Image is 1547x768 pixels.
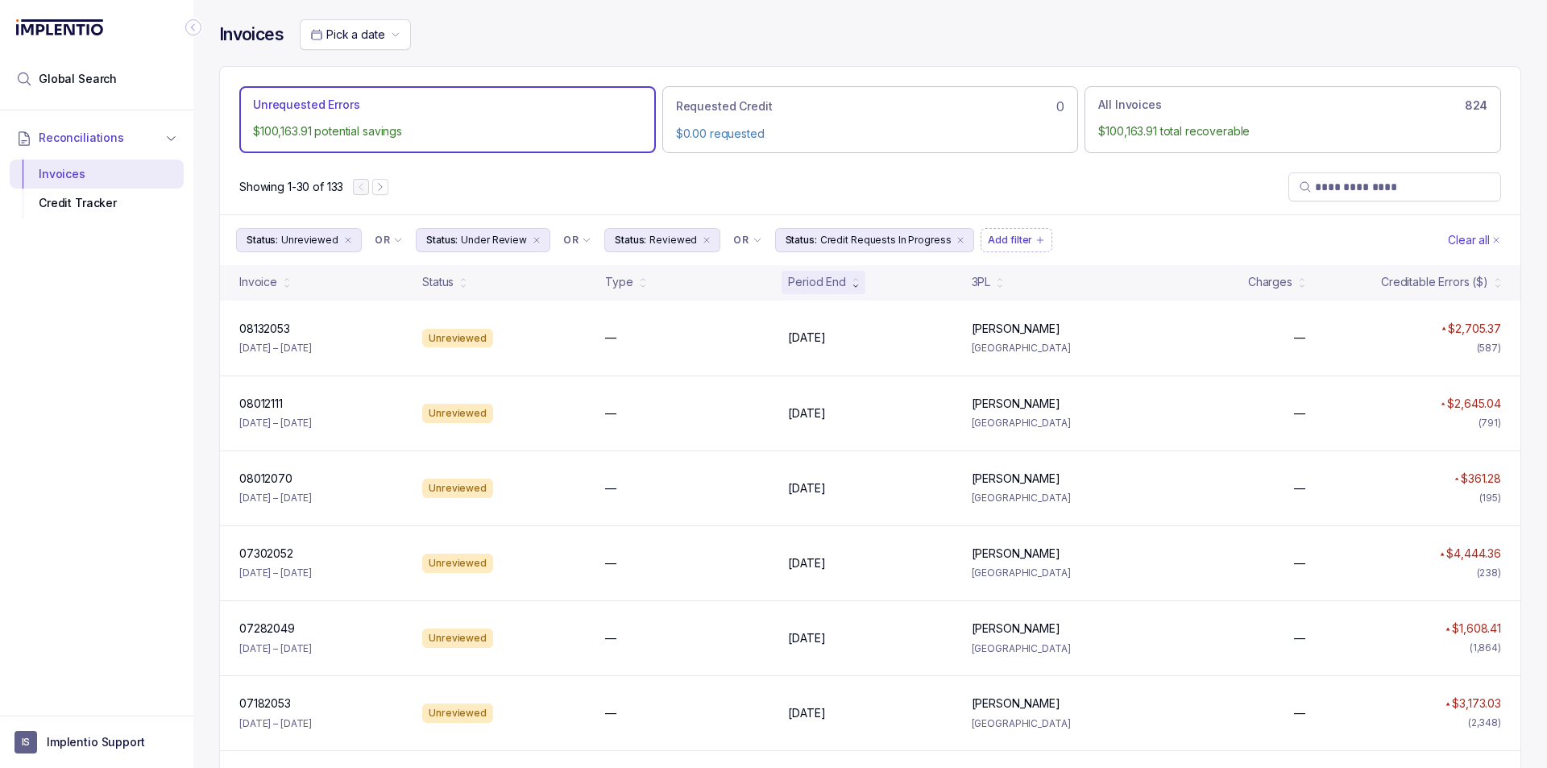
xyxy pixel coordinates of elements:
[1294,330,1305,346] p: —
[972,471,1060,487] p: [PERSON_NAME]
[253,123,642,139] p: $100,163.91 potential savings
[972,490,1135,506] p: [GEOGRAPHIC_DATA]
[236,228,362,252] button: Filter Chip Unreviewed
[342,234,355,247] div: remove content
[247,232,278,248] p: Status:
[23,189,171,218] div: Credit Tracker
[727,229,768,251] button: Filter Chip Connector undefined
[422,704,493,723] div: Unreviewed
[1470,640,1501,656] div: (1,864)
[239,396,283,412] p: 08012111
[605,480,616,496] p: —
[236,228,1445,252] ul: Filter Group
[23,160,171,189] div: Invoices
[239,546,293,562] p: 07302052
[733,234,749,247] p: OR
[1448,321,1501,337] p: $2,705.37
[239,641,312,657] p: [DATE] – [DATE]
[1447,396,1501,412] p: $2,645.04
[1098,97,1161,113] p: All Invoices
[375,234,403,247] li: Filter Chip Connector undefined
[326,27,384,41] span: Pick a date
[239,179,343,195] p: Showing 1-30 of 133
[1445,228,1504,252] button: Clear Filters
[1294,555,1305,571] p: —
[972,396,1060,412] p: [PERSON_NAME]
[981,228,1052,252] button: Filter Chip Add filter
[788,274,846,290] div: Period End
[972,274,991,290] div: 3PL
[15,731,179,753] button: User initialsImplentio Support
[1479,490,1501,506] div: (195)
[972,695,1060,712] p: [PERSON_NAME]
[1248,274,1292,290] div: Charges
[775,228,975,252] button: Filter Chip Credit Requests In Progress
[1468,715,1501,731] div: (2,348)
[788,630,825,646] p: [DATE]
[1294,630,1305,646] p: —
[239,471,292,487] p: 08012070
[239,340,312,356] p: [DATE] – [DATE]
[422,274,454,290] div: Status
[557,229,598,251] button: Filter Chip Connector undefined
[972,321,1060,337] p: [PERSON_NAME]
[239,86,1501,152] ul: Action Tab Group
[972,621,1060,637] p: [PERSON_NAME]
[563,234,579,247] p: OR
[375,234,390,247] p: OR
[184,18,203,37] div: Collapse Icon
[10,156,184,222] div: Reconciliations
[416,228,550,252] button: Filter Chip Under Review
[786,232,817,248] p: Status:
[422,479,493,498] div: Unreviewed
[300,19,411,50] button: Date Range Picker
[530,234,543,247] div: remove content
[1440,552,1445,556] img: red pointer upwards
[239,490,312,506] p: [DATE] – [DATE]
[461,232,527,248] p: Under Review
[1448,232,1490,248] p: Clear all
[788,480,825,496] p: [DATE]
[1446,546,1501,562] p: $4,444.36
[15,731,37,753] span: User initials
[239,274,277,290] div: Invoice
[700,234,713,247] div: remove content
[281,232,338,248] p: Unreviewed
[605,274,632,290] div: Type
[1465,99,1487,112] h6: 824
[219,23,284,46] h4: Invoices
[563,234,591,247] li: Filter Chip Connector undefined
[972,546,1060,562] p: [PERSON_NAME]
[972,340,1135,356] p: [GEOGRAPHIC_DATA]
[368,229,409,251] button: Filter Chip Connector undefined
[1441,326,1446,330] img: red pointer upwards
[239,716,312,732] p: [DATE] – [DATE]
[239,565,312,581] p: [DATE] – [DATE]
[972,565,1135,581] p: [GEOGRAPHIC_DATA]
[239,321,290,337] p: 08132053
[239,415,312,431] p: [DATE] – [DATE]
[788,555,825,571] p: [DATE]
[1452,695,1501,712] p: $3,173.03
[422,629,493,648] div: Unreviewed
[1477,565,1501,581] div: (238)
[1445,627,1450,631] img: red pointer upwards
[788,330,825,346] p: [DATE]
[604,228,720,252] button: Filter Chip Reviewed
[605,630,616,646] p: —
[1479,415,1501,431] div: (791)
[422,329,493,348] div: Unreviewed
[605,705,616,721] p: —
[310,27,384,43] search: Date Range Picker
[422,404,493,423] div: Unreviewed
[820,232,952,248] p: Credit Requests In Progress
[1477,340,1501,356] div: (587)
[1454,477,1459,481] img: red pointer upwards
[988,232,1032,248] p: Add filter
[422,554,493,573] div: Unreviewed
[1294,480,1305,496] p: —
[239,695,291,712] p: 07182053
[10,120,184,156] button: Reconciliations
